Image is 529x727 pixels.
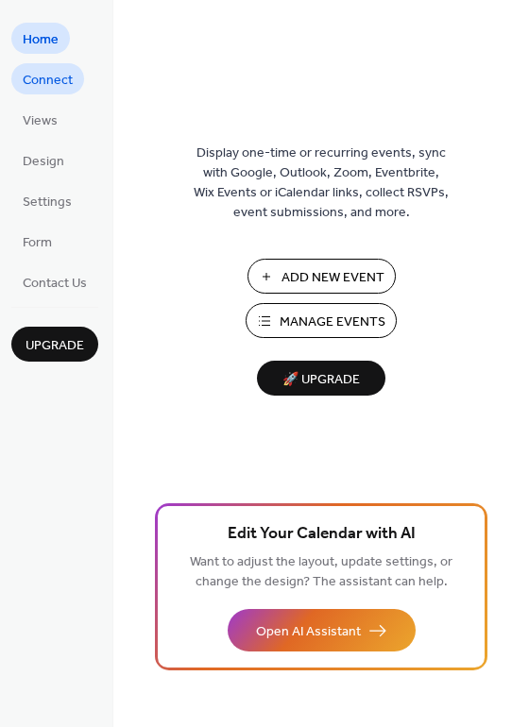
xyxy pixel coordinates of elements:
span: Settings [23,193,72,212]
span: Form [23,233,52,253]
button: Open AI Assistant [228,609,416,651]
a: Design [11,144,76,176]
a: Settings [11,185,83,216]
span: Edit Your Calendar with AI [228,521,416,548]
button: Manage Events [246,303,397,338]
a: Form [11,226,63,257]
span: Connect [23,71,73,91]
span: Want to adjust the layout, update settings, or change the design? The assistant can help. [190,549,452,595]
a: Connect [11,63,84,94]
span: Display one-time or recurring events, sync with Google, Outlook, Zoom, Eventbrite, Wix Events or ... [194,144,449,223]
span: Open AI Assistant [256,622,361,642]
span: Views [23,111,58,131]
button: Add New Event [247,259,396,294]
span: Design [23,152,64,172]
button: Upgrade [11,327,98,362]
span: Manage Events [280,313,385,332]
span: Home [23,30,59,50]
span: 🚀 Upgrade [268,367,374,393]
span: Add New Event [282,268,384,288]
a: Home [11,23,70,54]
span: Contact Us [23,274,87,294]
a: Views [11,104,69,135]
button: 🚀 Upgrade [257,361,385,396]
span: Upgrade [26,336,84,356]
a: Contact Us [11,266,98,297]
